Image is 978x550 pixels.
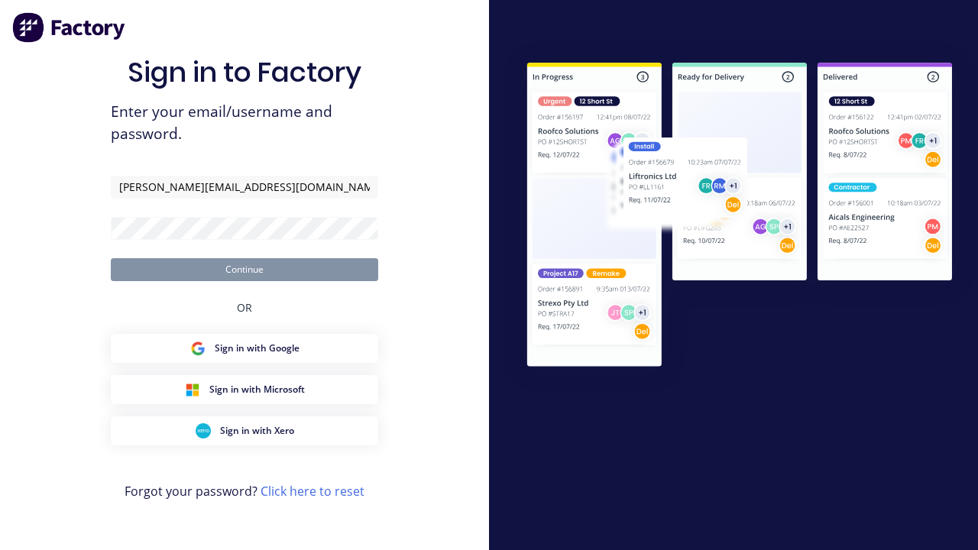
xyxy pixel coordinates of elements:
button: Continue [111,258,378,281]
img: Microsoft Sign in [185,382,200,397]
span: Sign in with Xero [220,424,294,438]
button: Google Sign inSign in with Google [111,334,378,363]
button: Xero Sign inSign in with Xero [111,416,378,445]
input: Email/Username [111,176,378,199]
img: Xero Sign in [196,423,211,438]
img: Sign in [501,39,978,394]
h1: Sign in to Factory [128,56,361,89]
a: Click here to reset [261,483,364,500]
span: Enter your email/username and password. [111,101,378,145]
img: Google Sign in [190,341,206,356]
img: Factory [12,12,127,43]
span: Forgot your password? [125,482,364,500]
button: Microsoft Sign inSign in with Microsoft [111,375,378,404]
span: Sign in with Microsoft [209,383,305,396]
div: OR [237,281,252,334]
span: Sign in with Google [215,341,300,355]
